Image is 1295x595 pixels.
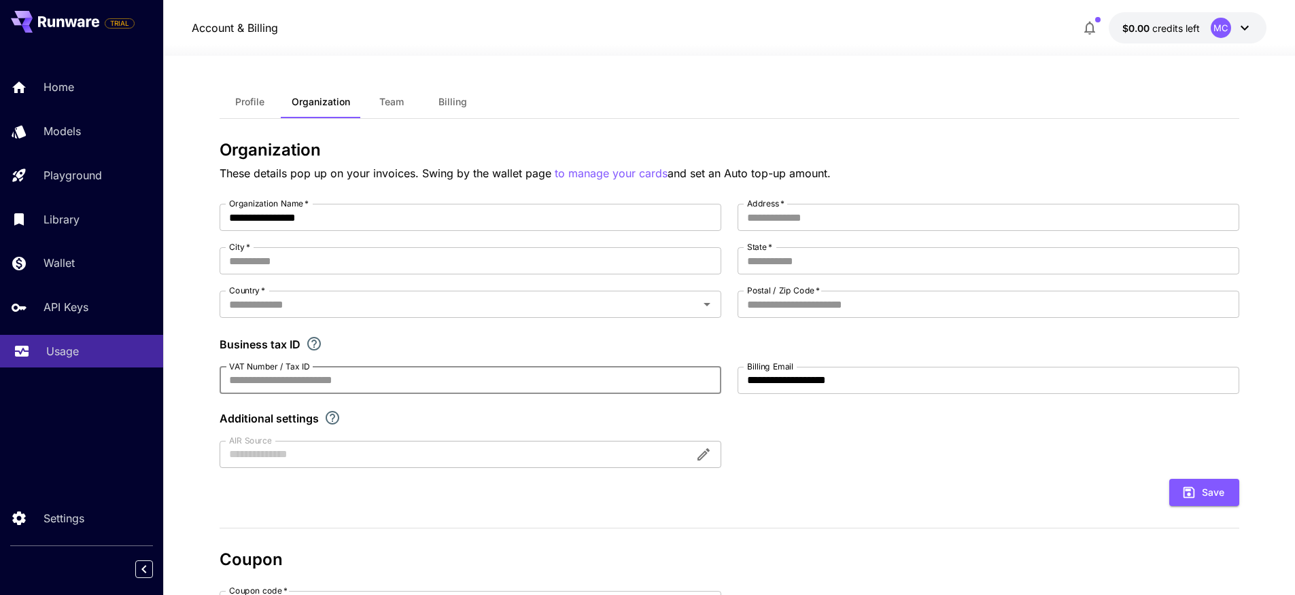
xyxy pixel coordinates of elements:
[145,557,163,581] div: Collapse sidebar
[235,96,264,108] span: Profile
[105,15,135,31] span: Add your payment card to enable full platform functionality.
[1152,22,1200,34] span: credits left
[229,435,271,446] label: AIR Source
[44,510,84,526] p: Settings
[229,241,250,253] label: City
[438,96,467,108] span: Billing
[220,166,555,180] span: These details pop up on your invoices. Swing by the wallet page
[229,285,265,296] label: Country
[324,410,341,426] svg: Explore additional customization settings
[220,550,1239,569] h3: Coupon
[105,18,134,29] span: TRIAL
[192,20,278,36] nav: breadcrumb
[229,198,309,209] label: Organization Name
[44,299,88,315] p: API Keys
[220,336,300,353] p: Business tax ID
[379,96,404,108] span: Team
[306,336,322,352] svg: If you are a business tax registrant, please enter your business tax ID here.
[747,198,784,209] label: Address
[192,20,278,36] a: Account & Billing
[747,241,772,253] label: State
[292,96,350,108] span: Organization
[44,79,74,95] p: Home
[44,167,102,183] p: Playground
[46,343,79,359] p: Usage
[697,295,716,314] button: Open
[1211,18,1231,38] div: MC
[1109,12,1266,43] button: $0.00MC
[1122,22,1152,34] span: $0.00
[747,361,793,372] label: Billing Email
[135,560,153,578] button: Collapse sidebar
[44,123,81,139] p: Models
[44,255,75,271] p: Wallet
[1122,21,1200,35] div: $0.00
[44,211,80,228] p: Library
[668,166,831,180] span: and set an Auto top-up amount.
[229,361,310,372] label: VAT Number / Tax ID
[747,285,820,296] label: Postal / Zip Code
[555,165,668,182] button: to manage your cards
[220,141,1239,160] h3: Organization
[220,410,319,427] p: Additional settings
[1169,479,1239,507] button: Save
